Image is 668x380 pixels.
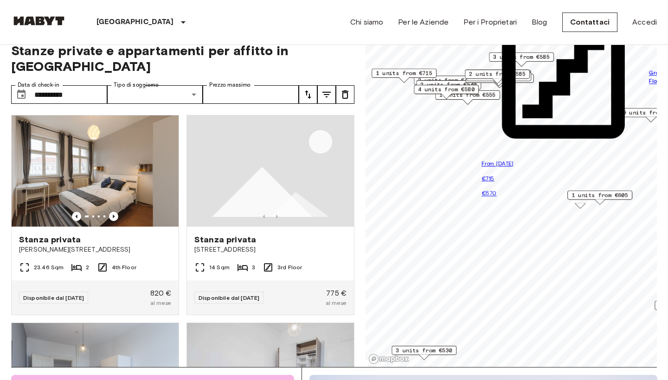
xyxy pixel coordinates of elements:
[18,81,59,89] label: Data di check-in
[414,76,479,90] div: Map marker
[326,288,347,299] span: 775 €
[416,80,481,95] div: Map marker
[392,346,456,360] div: Map marker
[350,17,383,28] a: Chi siamo
[396,346,452,355] span: 3 units from €530
[463,17,517,28] a: Per i Proprietari
[465,70,530,84] div: Map marker
[376,69,432,77] span: 1 units from €715
[150,288,171,299] span: 820 €
[11,115,179,315] a: Marketing picture of unit DE-01-267-001-02HPrevious imagePrevious imageStanza privata[PERSON_NAME...
[317,85,336,104] button: tune
[199,294,259,301] span: Disponibile dal [DATE]
[299,85,317,104] button: tune
[112,263,136,272] span: 4th Floor
[194,245,347,254] span: [STREET_ADDRESS]
[72,212,81,221] button: Previous image
[109,212,118,221] button: Previous image
[114,81,159,89] label: Tipo di soggiorno
[96,17,174,28] p: [GEOGRAPHIC_DATA]
[19,245,171,254] span: [PERSON_NAME][STREET_ADDRESS]
[23,294,84,301] span: Disponibile dal [DATE]
[469,70,526,78] span: 2 units from €585
[12,115,179,227] img: Marketing picture of unit DE-01-267-001-02H
[420,81,477,89] span: 2 units from €540
[532,17,547,28] a: Blog
[482,160,514,167] span: From [DATE]
[209,263,230,272] span: 14 Sqm
[336,85,354,104] button: tune
[186,115,354,315] a: Placeholder imagePrevious imagePrevious imageStanza privata[STREET_ADDRESS]14 Sqm33rd FloorDispon...
[418,85,475,94] span: 4 units from €580
[19,234,81,245] span: Stanza privata
[209,81,250,89] label: Prezzo massimo
[194,234,256,245] span: Stanza privata
[414,85,479,99] div: Map marker
[277,263,302,272] span: 3rd Floor
[418,76,475,84] span: 2 units from €495
[366,32,657,367] canvas: Map
[150,299,171,307] span: al mese
[372,69,437,83] div: Map marker
[11,43,354,74] span: Stanze private e appartamenti per affitto in [GEOGRAPHIC_DATA]
[11,16,67,25] img: Habyt
[12,85,31,104] button: Choose date, selected date is 16 Aug 2025
[34,263,64,272] span: 23.46 Sqm
[86,263,89,272] span: 2
[252,263,255,272] span: 3
[326,299,347,307] span: al mese
[368,354,409,364] a: Mapbox logo
[187,115,354,227] img: Placeholder image
[632,17,657,28] a: Accedi
[562,13,618,32] a: Contattaci
[398,17,449,28] a: Per le Aziende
